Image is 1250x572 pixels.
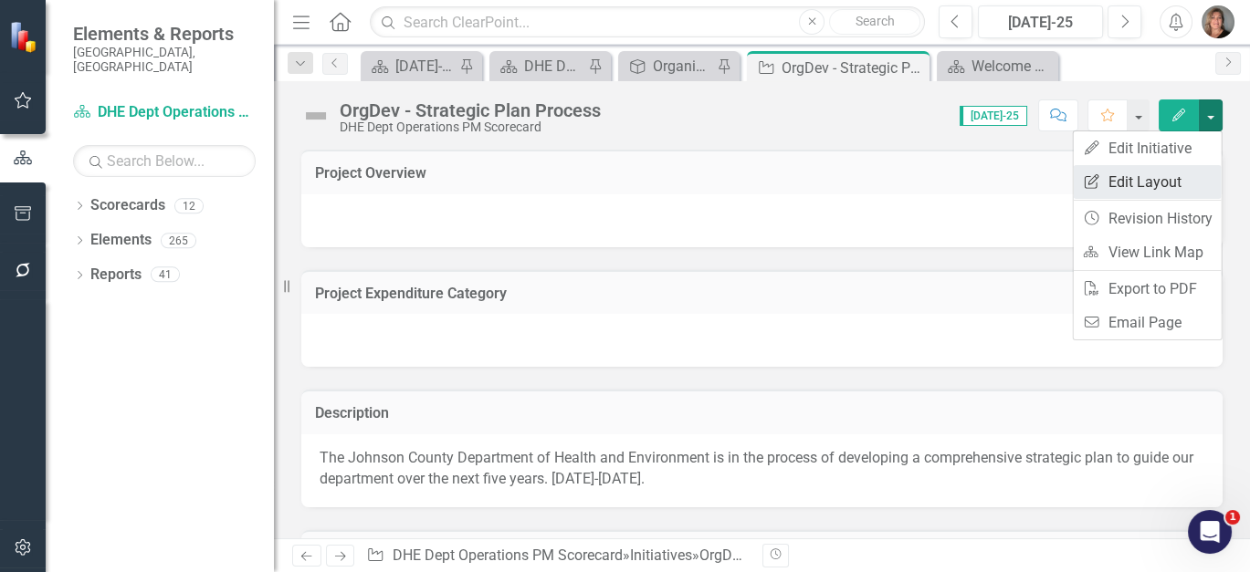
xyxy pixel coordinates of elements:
a: Export to PDF [1074,272,1222,306]
div: [DATE]-25 [984,12,1097,34]
a: [DATE]-[DATE] SP - Current Year Annual Plan Report [365,55,455,78]
small: [GEOGRAPHIC_DATA], [GEOGRAPHIC_DATA] [73,45,256,75]
div: » » [366,546,748,567]
img: Debra Kellison [1202,5,1234,38]
a: Organizational Development - focus on improving JCDHE’s competency, capability and capacity throu... [623,55,712,78]
div: OrgDev - Strategic Plan Process [782,57,925,79]
a: Email Page [1074,306,1222,339]
div: DHE Dept Operations PM Scorecard [524,55,583,78]
a: View Link Map [1074,235,1222,269]
h3: Project Overview [315,165,1209,182]
img: ClearPoint Strategy [9,21,41,53]
a: Welcome Page [941,55,1054,78]
a: DHE Dept Operations PM Scorecard [393,546,623,564]
div: OrgDev - Strategic Plan Process [340,100,601,120]
span: Elements & Reports [73,23,256,45]
div: DHE Dept Operations PM Scorecard [340,120,601,134]
a: Edit Initiative [1074,131,1222,165]
a: Initiatives [630,546,692,564]
a: DHE Dept Operations PM Scorecard [494,55,583,78]
input: Search Below... [73,145,256,177]
img: Not Defined [301,101,331,130]
input: Search ClearPoint... [370,6,925,38]
span: The Johnson County Department of Health and Environment is in the process of developing a compreh... [320,449,1193,487]
a: Reports [90,265,142,286]
button: [DATE]-25 [978,5,1103,38]
a: DHE Dept Operations PM Scorecard [73,102,256,123]
a: Revision History [1074,202,1222,235]
span: 1 [1225,510,1240,525]
h3: Project Expenditure Category [315,286,1209,302]
span: Search [856,14,895,28]
h3: Description [315,405,1209,421]
div: Organizational Development - focus on improving JCDHE’s competency, capability and capacity throu... [653,55,712,78]
a: Elements [90,230,152,251]
a: Edit Layout [1074,165,1222,199]
div: 265 [161,233,196,248]
span: [DATE]-25 [960,106,1027,126]
div: 41 [151,267,180,283]
div: Welcome Page [972,55,1054,78]
div: OrgDev - Strategic Plan Process [699,546,903,564]
div: 12 [174,198,204,213]
iframe: Intercom live chat [1188,510,1232,554]
button: Search [829,9,920,35]
a: Scorecards [90,195,165,216]
div: [DATE]-[DATE] SP - Current Year Annual Plan Report [395,55,455,78]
